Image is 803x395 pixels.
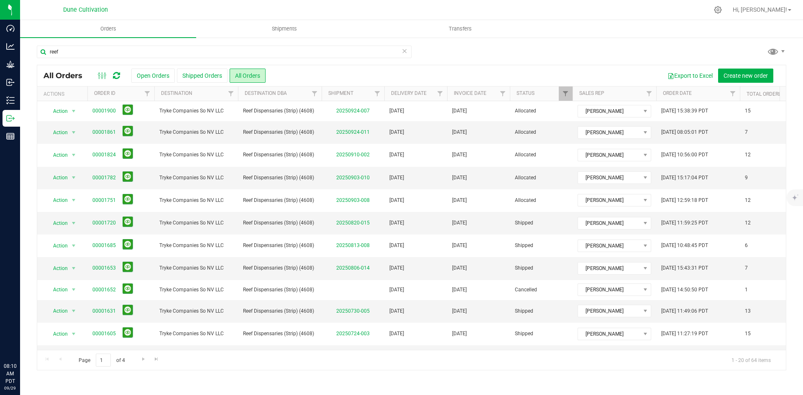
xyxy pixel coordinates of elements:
[336,129,370,135] a: 20250924-011
[747,91,792,97] a: Total Orderlines
[663,90,692,96] a: Order Date
[196,20,372,38] a: Shipments
[515,151,568,159] span: Allocated
[243,174,317,182] span: Reef Dispensaries (Strip) (4608)
[437,25,483,33] span: Transfers
[726,87,740,101] a: Filter
[177,69,228,83] button: Shipped Orders
[452,330,467,338] span: [DATE]
[336,242,370,248] a: 20250813-008
[6,60,15,69] inline-svg: Grow
[642,87,656,101] a: Filter
[389,242,404,250] span: [DATE]
[745,286,748,294] span: 1
[89,25,128,33] span: Orders
[6,132,15,140] inline-svg: Reports
[389,307,404,315] span: [DATE]
[46,284,68,296] span: Action
[69,284,79,296] span: select
[94,90,115,96] a: Order ID
[69,194,79,206] span: select
[92,307,116,315] a: 00001631
[92,242,116,250] a: 00001685
[69,149,79,161] span: select
[401,46,407,56] span: Clear
[515,286,568,294] span: Cancelled
[661,107,708,115] span: [DATE] 15:38:39 PDT
[92,330,116,338] a: 00001605
[328,90,353,96] a: Shipment
[515,264,568,272] span: Shipped
[578,194,640,206] span: [PERSON_NAME]
[336,308,370,314] a: 20250730-005
[745,307,751,315] span: 13
[159,330,233,338] span: Tryke Companies So NV LLC
[6,114,15,122] inline-svg: Outbound
[151,354,163,365] a: Go to the last page
[6,96,15,104] inline-svg: Inventory
[224,87,238,101] a: Filter
[661,286,708,294] span: [DATE] 14:50:50 PDT
[578,172,640,183] span: [PERSON_NAME]
[389,286,404,294] span: [DATE]
[389,264,404,272] span: [DATE]
[515,174,568,182] span: Allocated
[159,196,233,204] span: Tryke Companies So NV LLC
[515,307,568,315] span: Shipped
[25,327,35,337] iframe: Resource center unread badge
[46,305,68,317] span: Action
[243,128,317,136] span: Reef Dispensaries (Strip) (4608)
[725,354,777,366] span: 1 - 20 of 64 items
[92,128,116,136] a: 00001861
[46,217,68,229] span: Action
[336,175,370,181] a: 20250903-010
[578,284,640,296] span: [PERSON_NAME]
[745,174,748,182] span: 9
[515,107,568,115] span: Allocated
[661,219,708,227] span: [DATE] 11:59:25 PDT
[662,69,718,83] button: Export to Excel
[389,196,404,204] span: [DATE]
[661,128,708,136] span: [DATE] 08:05:01 PDT
[724,72,768,79] span: Create new order
[69,240,79,252] span: select
[452,242,467,250] span: [DATE]
[63,6,108,13] span: Dune Cultivation
[454,90,486,96] a: Invoice Date
[159,151,233,159] span: Tryke Companies So NV LLC
[8,328,33,353] iframe: Resource center
[46,105,68,117] span: Action
[559,87,573,101] a: Filter
[43,71,91,80] span: All Orders
[245,90,287,96] a: Destination DBA
[515,242,568,250] span: Shipped
[131,69,175,83] button: Open Orders
[159,219,233,227] span: Tryke Companies So NV LLC
[745,219,751,227] span: 12
[389,151,404,159] span: [DATE]
[389,330,404,338] span: [DATE]
[452,196,467,204] span: [DATE]
[37,46,412,58] input: Search Order ID, Destination, Customer PO...
[243,151,317,159] span: Reef Dispensaries (Strip) (4608)
[578,305,640,317] span: [PERSON_NAME]
[578,217,640,229] span: [PERSON_NAME]
[46,149,68,161] span: Action
[243,286,317,294] span: Reef Dispensaries (Strip) (4608)
[46,127,68,138] span: Action
[336,108,370,114] a: 20250924-007
[46,328,68,340] span: Action
[745,128,748,136] span: 7
[6,78,15,87] inline-svg: Inbound
[72,354,132,367] span: Page of 4
[661,196,708,204] span: [DATE] 12:59:18 PDT
[336,265,370,271] a: 20250806-014
[243,219,317,227] span: Reef Dispensaries (Strip) (4608)
[4,385,16,391] p: 09/29
[69,105,79,117] span: select
[46,262,68,274] span: Action
[46,172,68,183] span: Action
[92,196,116,204] a: 00001751
[137,354,149,365] a: Go to the next page
[745,107,751,115] span: 15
